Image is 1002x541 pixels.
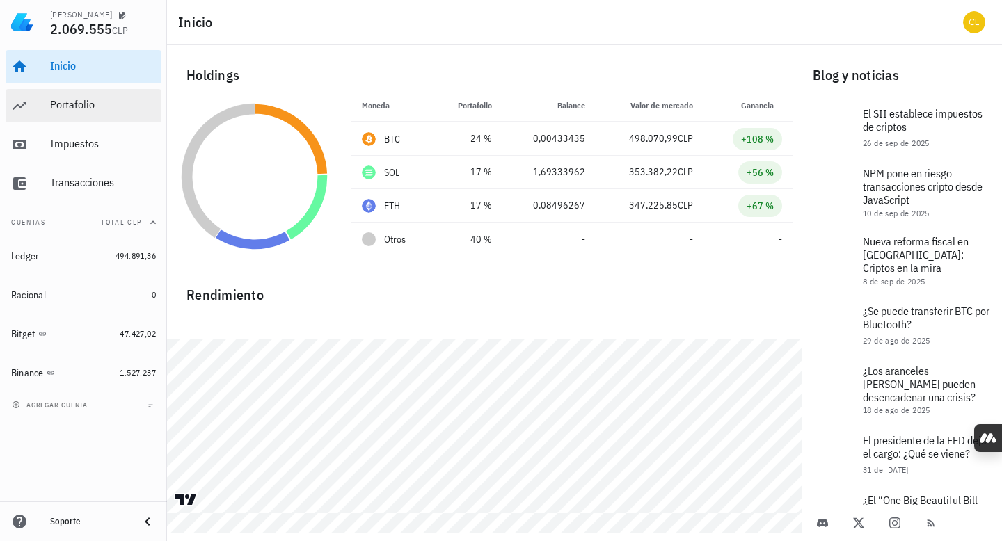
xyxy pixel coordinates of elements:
[779,233,782,245] span: -
[802,53,1002,97] div: Blog y noticias
[863,106,983,134] span: El SII establece impuestos de criptos
[11,367,44,379] div: Binance
[629,165,678,178] span: 353.382,22
[678,132,693,145] span: CLP
[963,11,985,33] div: avatar
[596,89,704,122] th: Valor de mercado
[863,304,989,331] span: ¿Se puede transferir BTC por Bluetooth?
[690,233,693,245] span: -
[120,367,156,378] span: 1.527.237
[384,132,401,146] div: BTC
[863,364,976,404] span: ¿Los aranceles [PERSON_NAME] pueden desencadenar una crisis?
[444,198,492,213] div: 17 %
[384,232,406,247] span: Otros
[863,335,930,346] span: 29 de ago de 2025
[50,137,156,150] div: Impuestos
[863,433,987,460] span: El presidente de la FED deja el cargo: ¿Qué se viene?
[444,165,492,179] div: 17 %
[678,199,693,211] span: CLP
[101,218,142,227] span: Total CLP
[863,138,930,148] span: 26 de sep de 2025
[514,131,584,146] div: 0,00433435
[6,167,161,200] a: Transacciones
[863,166,983,207] span: NPM pone en riesgo transacciones cripto desde JavaScript
[503,89,596,122] th: Balance
[362,165,376,179] div: SOL-icon
[6,206,161,239] button: CuentasTotal CLP
[802,97,1002,159] a: El SII establece impuestos de criptos 26 de sep de 2025
[863,208,930,218] span: 10 de sep de 2025
[863,276,925,286] span: 8 de sep de 2025
[433,89,503,122] th: Portafolio
[6,239,161,273] a: Ledger 494.891,36
[50,98,156,111] div: Portafolio
[6,317,161,350] a: Bitget 47.427,02
[629,199,678,211] span: 347.225,85
[514,165,584,179] div: 1,69333962
[741,132,774,146] div: +108 %
[6,356,161,389] a: Binance 1.527.237
[362,199,376,213] div: ETH-icon
[50,19,112,38] span: 2.069.555
[116,250,156,261] span: 494.891,36
[802,159,1002,227] a: NPM pone en riesgo transacciones cripto desde JavaScript 10 de sep de 2025
[802,227,1002,295] a: Nueva reforma fiscal en [GEOGRAPHIC_DATA]: Criptos en la mira 8 de sep de 2025
[174,493,198,506] a: Charting by TradingView
[112,24,128,37] span: CLP
[863,234,969,275] span: Nueva reforma fiscal en [GEOGRAPHIC_DATA]: Criptos en la mira
[175,53,793,97] div: Holdings
[362,132,376,146] div: BTC-icon
[384,199,401,213] div: ETH
[178,11,218,33] h1: Inicio
[50,59,156,72] div: Inicio
[11,328,35,340] div: Bitget
[6,278,161,312] a: Racional 0
[50,516,128,527] div: Soporte
[11,250,40,262] div: Ledger
[863,405,930,415] span: 18 de ago de 2025
[741,100,782,111] span: Ganancia
[152,289,156,300] span: 0
[11,289,46,301] div: Racional
[6,89,161,122] a: Portafolio
[678,165,693,178] span: CLP
[50,9,112,20] div: [PERSON_NAME]
[8,398,94,412] button: agregar cuenta
[444,131,492,146] div: 24 %
[351,89,433,122] th: Moneda
[514,198,584,213] div: 0,08496267
[802,424,1002,485] a: El presidente de la FED deja el cargo: ¿Qué se viene? 31 de [DATE]
[863,465,909,475] span: 31 de [DATE]
[120,328,156,339] span: 47.427,02
[384,165,400,179] div: SOL
[747,199,774,213] div: +67 %
[444,232,492,247] div: 40 %
[6,128,161,161] a: Impuestos
[15,401,88,410] span: agregar cuenta
[11,11,33,33] img: LedgiFi
[802,295,1002,356] a: ¿Se puede transferir BTC por Bluetooth? 29 de ago de 2025
[50,176,156,189] div: Transacciones
[6,50,161,83] a: Inicio
[747,165,774,179] div: +56 %
[629,132,678,145] span: 498.070,99
[802,356,1002,424] a: ¿Los aranceles [PERSON_NAME] pueden desencadenar una crisis? 18 de ago de 2025
[175,273,793,306] div: Rendimiento
[582,233,585,245] span: -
